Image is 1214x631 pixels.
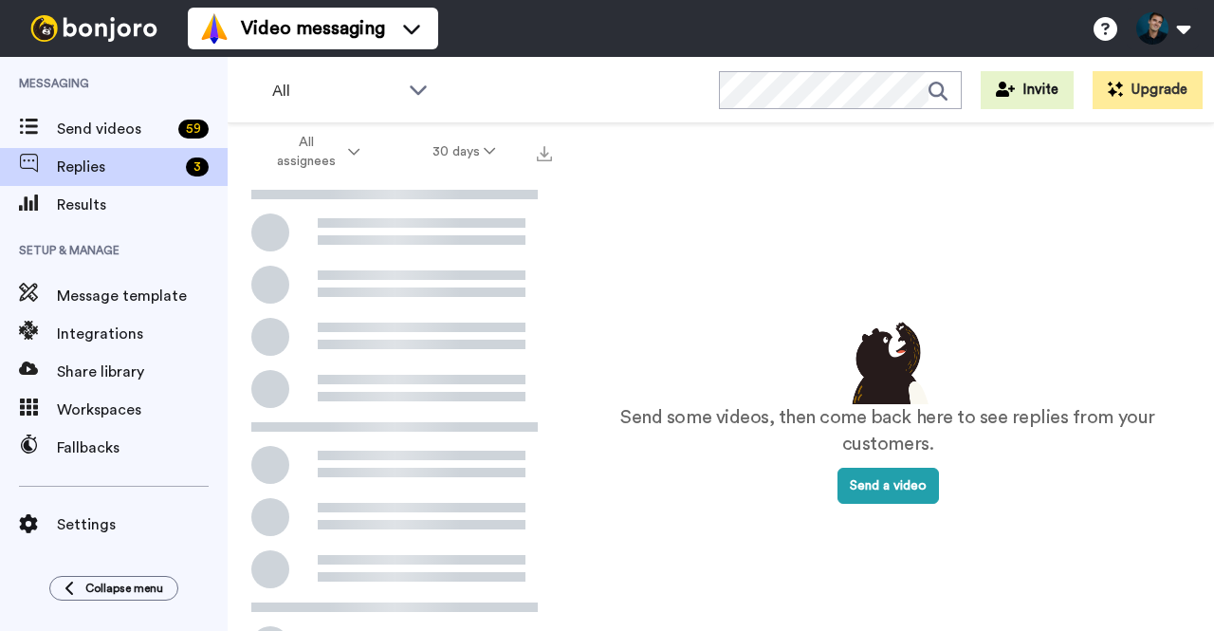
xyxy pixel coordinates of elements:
span: Replies [57,156,178,178]
span: All [272,80,399,102]
span: Send videos [57,118,171,140]
img: bj-logo-header-white.svg [23,15,165,42]
span: Integrations [57,323,228,345]
button: 30 days [396,135,532,169]
div: 59 [178,120,209,139]
span: Settings [57,513,228,536]
a: Send a video [837,479,939,492]
span: Share library [57,361,228,383]
img: vm-color.svg [199,13,230,44]
button: Send a video [837,468,939,504]
span: Video messaging [241,15,385,42]
button: Export all results that match these filters now. [531,138,558,166]
span: Collapse menu [85,581,163,596]
span: Workspaces [57,399,228,421]
span: Results [57,194,228,216]
p: Send some videos, then come back here to see replies from your customers. [599,404,1176,458]
div: 3 [186,158,209,176]
button: All assignees [231,125,396,178]
button: Collapse menu [49,576,178,601]
span: Message template [57,285,228,307]
span: All assignees [267,133,344,171]
span: Fallbacks [57,436,228,459]
button: Upgrade [1093,71,1203,109]
button: Invite [981,71,1074,109]
img: export.svg [537,146,552,161]
img: results-emptystates.png [840,317,935,404]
